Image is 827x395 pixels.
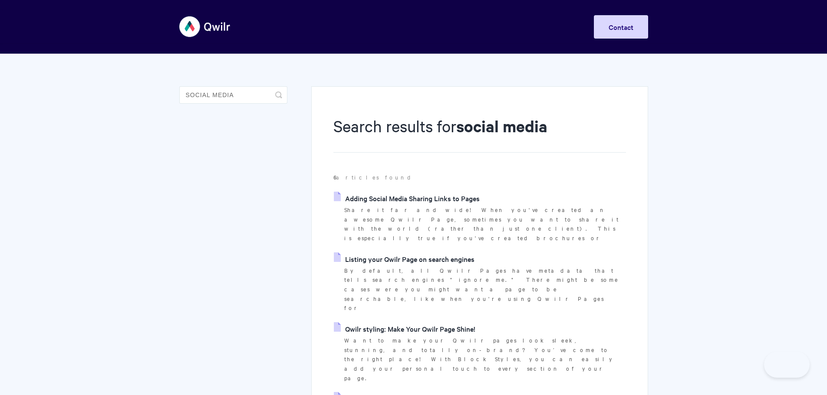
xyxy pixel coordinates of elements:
[344,336,626,383] p: Want to make your Qwilr pages look sleek, stunning, and totally on-brand? You’ve come to the righ...
[344,205,626,243] p: Share it far and wide! When you've created an awesome Qwilr Page, sometimes you want to share it ...
[334,192,480,205] a: Adding Social Media Sharing Links to Pages
[333,173,626,182] p: articles found
[334,322,475,335] a: Qwilr styling: Make Your Qwilr Page Shine!
[334,252,474,265] a: Listing your Qwilr Page on search engines
[179,86,287,104] input: Search
[764,352,810,378] iframe: Toggle Customer Support
[333,173,336,181] strong: 6
[594,15,648,39] a: Contact
[456,115,547,137] strong: social media
[344,266,626,313] p: By default, all Qwilr Pages have metadata that tells search engines "ignore me." There might be s...
[179,10,231,43] img: Qwilr Help Center
[333,115,626,153] h1: Search results for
